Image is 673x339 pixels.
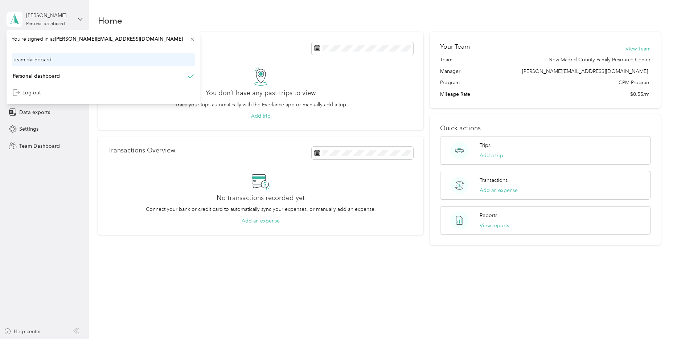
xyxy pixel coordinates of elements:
[619,79,651,86] span: CPM Program
[549,56,651,64] span: New Madrid County Family Resource Center
[630,90,651,98] span: $0.55/mi
[480,187,518,194] button: Add an expense
[480,176,508,184] p: Transactions
[480,222,509,229] button: View reports
[19,142,60,150] span: Team Dashboard
[19,125,38,133] span: Settings
[26,22,65,26] div: Personal dashboard
[146,205,376,213] p: Connect your bank or credit card to automatically sync your expenses, or manually add an expense.
[217,194,305,202] h2: No transactions recorded yet
[13,56,52,64] div: Team dashboard
[26,12,71,19] div: [PERSON_NAME]
[13,72,60,80] div: Personal dashboard
[19,109,50,116] span: Data exports
[440,68,460,75] span: Manager
[522,68,648,74] span: [PERSON_NAME][EMAIL_ADDRESS][DOMAIN_NAME]
[632,298,673,339] iframe: Everlance-gr Chat Button Frame
[480,152,503,159] button: Add a trip
[440,79,460,86] span: Program
[480,142,491,149] p: Trips
[108,147,175,154] p: Transactions Overview
[440,56,452,64] span: Team
[206,89,316,97] h2: You don’t have any past trips to view
[55,36,183,42] span: [PERSON_NAME][EMAIL_ADDRESS][DOMAIN_NAME]
[251,112,271,120] button: Add trip
[175,101,346,109] p: Track your trips automatically with the Everlance app or manually add a trip
[98,17,122,24] h1: Home
[4,328,41,335] button: Help center
[625,45,651,53] button: View Team
[12,35,195,43] span: You’re signed in as
[13,89,41,97] div: Log out
[480,212,497,219] p: Reports
[242,217,280,225] button: Add an expense
[440,124,651,132] p: Quick actions
[440,90,470,98] span: Mileage Rate
[440,42,470,51] h2: Your Team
